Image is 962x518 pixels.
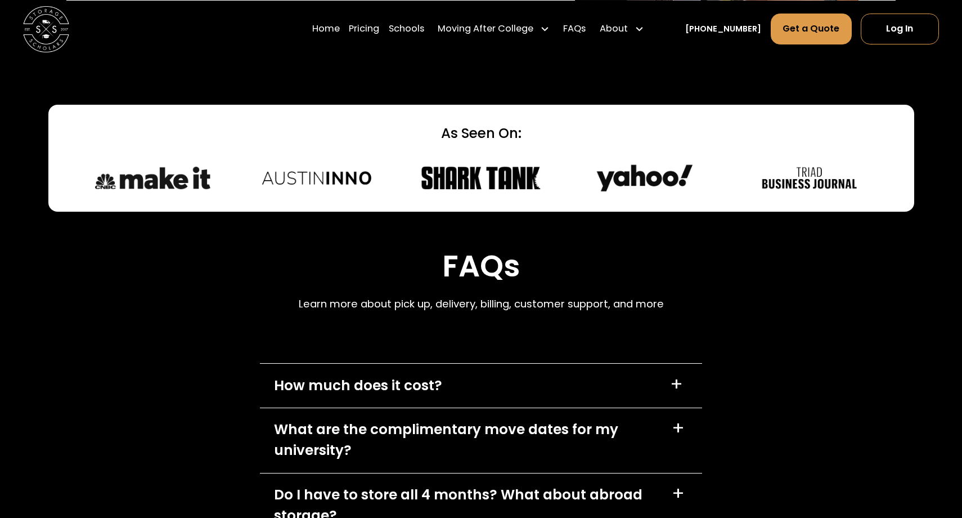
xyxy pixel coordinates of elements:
[600,22,628,36] div: About
[299,248,664,284] h2: FAQs
[861,14,939,44] a: Log In
[312,13,340,45] a: Home
[672,419,685,438] div: +
[389,13,424,45] a: Schools
[433,13,554,45] div: Moving After College
[672,485,685,503] div: +
[349,13,379,45] a: Pricing
[274,419,658,461] div: What are the complimentary move dates for my university?
[23,6,69,52] img: Storage Scholars main logo
[299,296,664,312] p: Learn more about pick up, delivery, billing, customer support, and more
[771,14,852,44] a: Get a Quote
[595,13,649,45] div: About
[685,23,761,34] a: [PHONE_NUMBER]
[91,163,214,194] img: CNBC Make It logo.
[274,376,442,396] div: How much does it cost?
[670,376,683,394] div: +
[563,13,586,45] a: FAQs
[91,123,870,144] div: As Seen On:
[438,22,533,36] div: Moving After College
